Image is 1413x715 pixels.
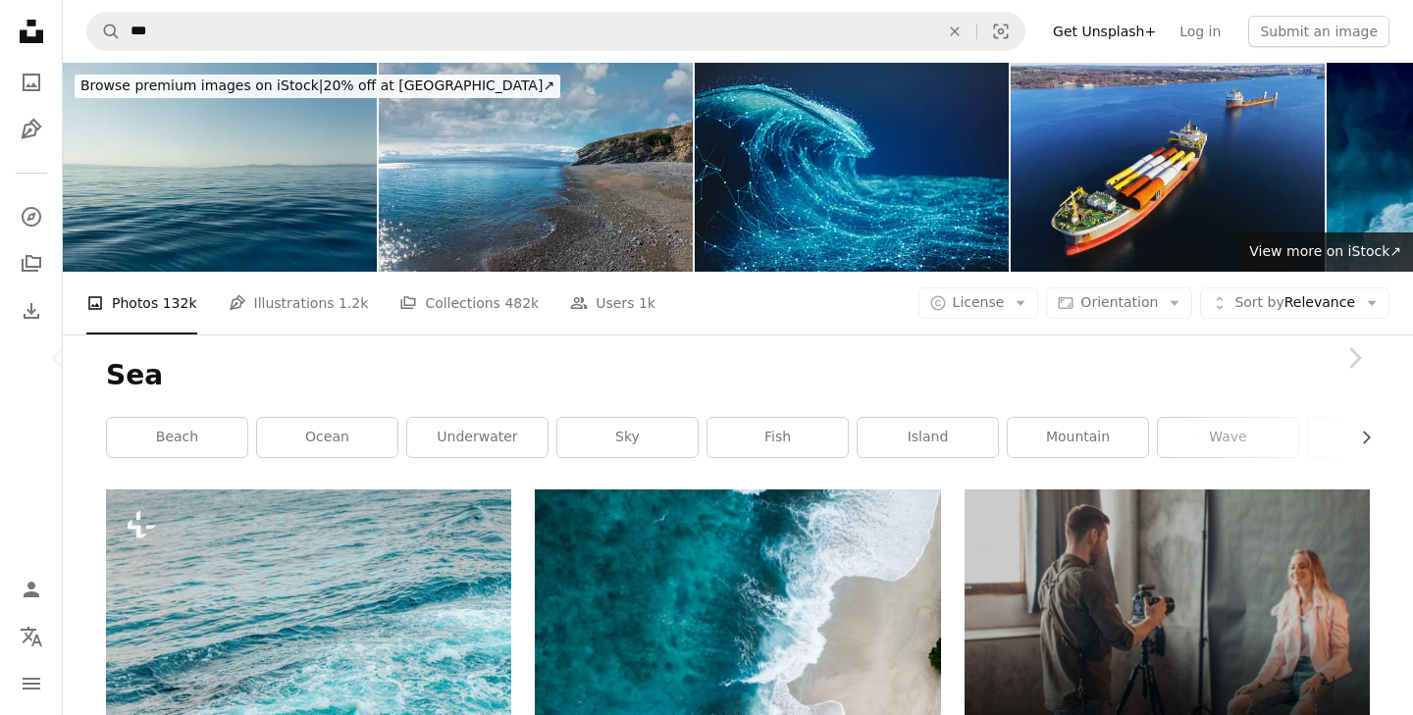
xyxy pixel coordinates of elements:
img: Secluded beaches in the Southern section of the Forillon National Park, GaspÃ©, GaspÃ©sie, Quebec... [379,63,693,272]
a: Explore [12,197,51,236]
form: Find visuals sitewide [86,12,1025,51]
span: Relevance [1234,293,1355,313]
a: Collections 482k [399,272,539,334]
a: wave [1158,418,1298,457]
button: License [918,287,1039,319]
span: 20% off at [GEOGRAPHIC_DATA] ↗ [80,77,554,93]
a: ocean [257,418,397,457]
a: Browse premium images on iStock|20% off at [GEOGRAPHIC_DATA]↗ [63,63,572,110]
button: Sort byRelevance [1200,287,1389,319]
span: Orientation [1080,294,1158,310]
button: Visual search [977,13,1024,50]
a: Log in [1168,16,1232,47]
button: Orientation [1046,287,1192,319]
a: Illustrations 1.2k [229,272,369,334]
a: beach [107,418,247,457]
span: License [953,294,1005,310]
a: Photos [12,63,51,102]
a: underwater [407,418,548,457]
h1: Sea [106,358,1370,393]
a: Log in / Sign up [12,570,51,609]
img: Abstract Digital Wave Technology Background [695,63,1009,272]
a: Illustrations [12,110,51,149]
a: fish [707,418,848,457]
span: 1.2k [339,292,368,314]
button: Language [12,617,51,656]
button: Clear [933,13,976,50]
a: View more on iStock↗ [1237,232,1413,272]
button: Submit an image [1248,16,1389,47]
a: island [858,418,998,457]
span: 482k [504,292,539,314]
span: 1k [639,292,655,314]
span: View more on iStock ↗ [1249,243,1401,259]
a: Get Unsplash+ [1041,16,1168,47]
button: Search Unsplash [87,13,121,50]
a: Collections [12,244,51,283]
img: Dark blue water [63,63,377,272]
a: Next [1295,264,1413,452]
a: Users 1k [570,272,655,334]
span: Sort by [1234,294,1283,310]
img: Ship Carries Wind Turbine Towers [1011,63,1325,272]
span: Browse premium images on iStock | [80,77,323,93]
a: sky [557,418,698,457]
button: Menu [12,664,51,703]
a: mountain [1008,418,1148,457]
